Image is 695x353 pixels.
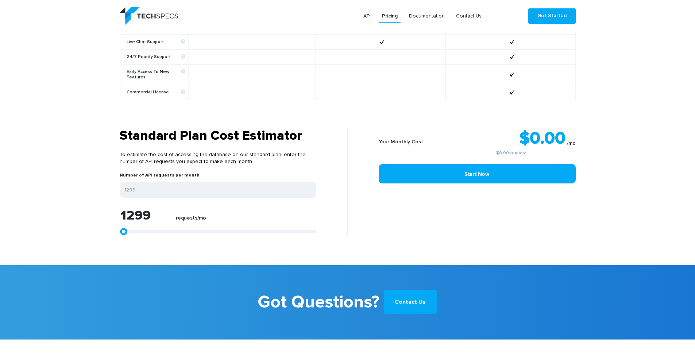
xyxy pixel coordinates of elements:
[127,90,185,95] b: Commercial License
[567,141,576,146] sub: /mo
[127,54,185,60] b: 24/7 Priority Support
[120,7,178,25] img: logo
[120,182,316,198] input: Enter your expected number of API requests
[379,139,423,144] b: Your Monthly Cost
[519,130,565,147] strong: $0.00
[360,9,374,23] a: API
[258,287,379,318] b: Got Questions?
[127,69,185,80] b: Early Access To New Features
[379,9,401,23] a: Pricing
[379,164,576,183] a: Start Now
[528,8,576,24] a: Get Started
[384,290,437,314] a: Contact Us
[496,151,509,155] a: $0.00
[453,9,484,23] a: Contact Us
[120,144,316,172] p: To estimate the cost of accessing the database on our standard plan, enter the number of API requ...
[127,39,185,45] b: Live Chat Support
[120,172,200,182] label: Number of API requests per month
[448,151,576,155] small: /request
[406,9,448,23] a: Documentation
[120,128,316,144] h3: Standard Plan Cost Estimator
[176,215,206,225] label: requests/mo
